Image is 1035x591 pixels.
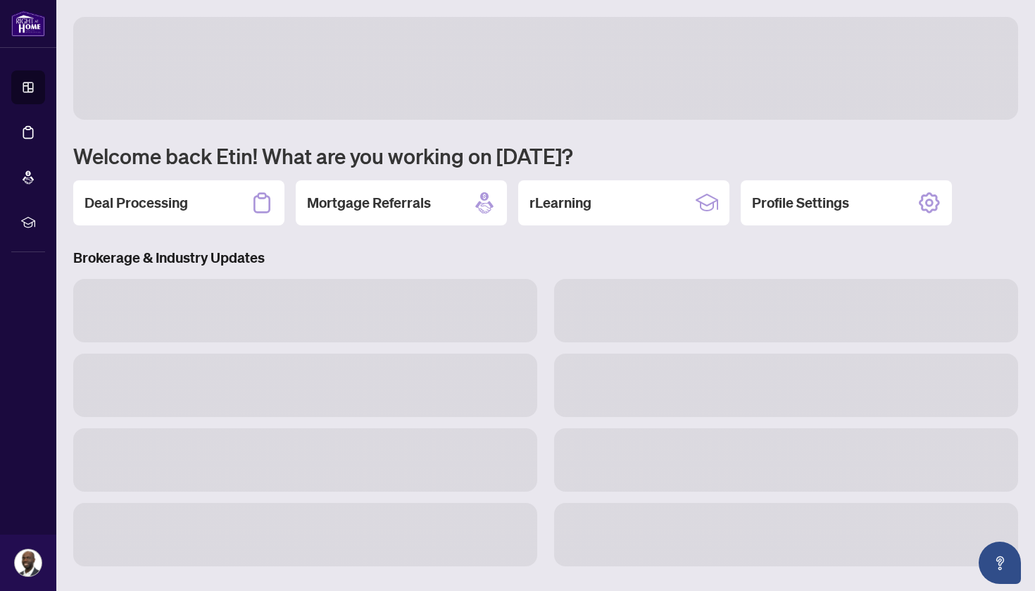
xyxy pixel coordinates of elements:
h2: Mortgage Referrals [307,193,431,213]
h2: Profile Settings [752,193,849,213]
h1: Welcome back Etin! What are you working on [DATE]? [73,142,1018,169]
h2: rLearning [529,193,591,213]
img: logo [11,11,45,37]
h2: Deal Processing [84,193,188,213]
img: Profile Icon [15,549,42,576]
h3: Brokerage & Industry Updates [73,248,1018,268]
button: Open asap [979,542,1021,584]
